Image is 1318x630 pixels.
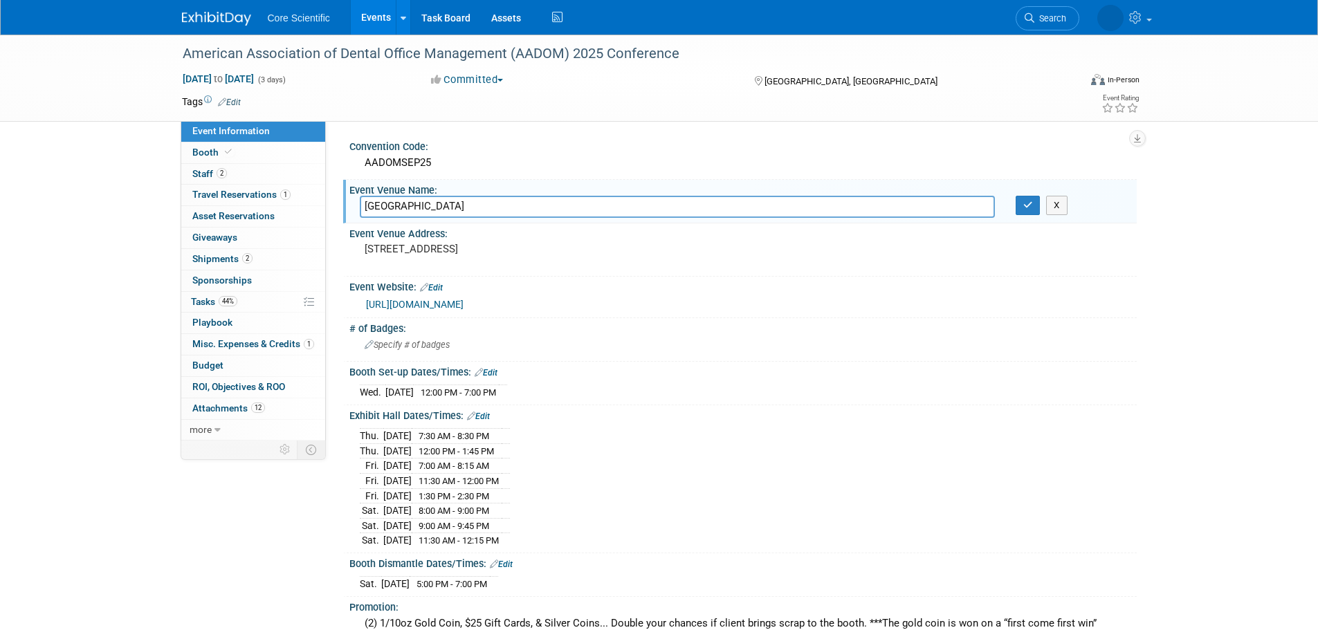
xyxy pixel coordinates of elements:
[383,533,412,548] td: [DATE]
[360,152,1126,174] div: AADOMSEP25
[192,402,265,414] span: Attachments
[490,559,513,569] a: Edit
[251,402,265,413] span: 12
[419,461,489,471] span: 7:00 AM - 8:15 AM
[475,368,497,378] a: Edit
[181,228,325,248] a: Giveaways
[419,491,489,501] span: 1:30 PM - 2:30 PM
[419,521,489,531] span: 9:00 AM - 9:45 PM
[383,488,412,503] td: [DATE]
[304,339,314,349] span: 1
[181,270,325,291] a: Sponsorships
[181,313,325,333] a: Playbook
[419,476,499,486] span: 11:30 AM - 12:00 PM
[217,168,227,178] span: 2
[268,12,330,24] span: Core Scientific
[383,474,412,489] td: [DATE]
[181,355,325,376] a: Budget
[192,360,223,371] span: Budget
[181,334,325,355] a: Misc. Expenses & Credits1
[349,597,1137,614] div: Promotion:
[385,385,414,400] td: [DATE]
[182,95,241,109] td: Tags
[360,443,383,458] td: Thu.
[419,446,494,456] span: 12:00 PM - 1:45 PM
[349,405,1137,423] div: Exhibit Hall Dates/Times:
[181,121,325,142] a: Event Information
[242,253,253,263] span: 2
[257,75,286,84] span: (3 days)
[349,180,1137,197] div: Event Venue Name:
[467,411,490,421] a: Edit
[365,340,450,350] span: Specify # of badges
[192,338,314,349] span: Misc. Expenses & Credits
[192,253,253,264] span: Shipments
[998,72,1140,93] div: Event Format
[191,296,237,307] span: Tasks
[181,164,325,185] a: Staff2
[360,429,383,444] td: Thu.
[181,142,325,163] a: Booth
[360,503,383,519] td: Sat.
[192,210,275,221] span: Asset Reservations
[190,424,212,435] span: more
[360,518,383,533] td: Sat.
[1097,5,1124,31] img: Megan Murray
[365,243,662,255] pre: [STREET_ADDRESS]
[192,317,232,328] span: Playbook
[212,73,225,84] span: to
[181,249,325,270] a: Shipments2
[181,398,325,419] a: Attachments12
[383,429,412,444] td: [DATE]
[360,458,383,474] td: Fri.
[178,41,1059,66] div: American Association of Dental Office Management (AADOM) 2025 Conference
[360,385,385,400] td: Wed.
[182,12,251,26] img: ExhibitDay
[1107,75,1139,85] div: In-Person
[360,474,383,489] td: Fri.
[383,518,412,533] td: [DATE]
[1016,6,1079,30] a: Search
[349,362,1137,380] div: Booth Set-up Dates/Times:
[225,148,232,156] i: Booth reservation complete
[1101,95,1139,102] div: Event Rating
[1046,196,1068,215] button: X
[1034,13,1066,24] span: Search
[383,443,412,458] td: [DATE]
[360,533,383,548] td: Sat.
[419,506,489,516] span: 8:00 AM - 9:00 PM
[383,458,412,474] td: [DATE]
[366,299,464,310] a: [URL][DOMAIN_NAME]
[181,420,325,441] a: more
[192,275,252,286] span: Sponsorships
[181,292,325,313] a: Tasks44%
[192,189,291,200] span: Travel Reservations
[182,73,255,85] span: [DATE] [DATE]
[1091,74,1105,85] img: Format-Inperson.png
[219,296,237,306] span: 44%
[192,125,270,136] span: Event Information
[349,136,1137,154] div: Convention Code:
[181,185,325,205] a: Travel Reservations1
[383,503,412,519] td: [DATE]
[360,488,383,503] td: Fri.
[349,223,1137,241] div: Event Venue Address:
[297,441,325,458] td: Toggle Event Tabs
[417,579,487,589] span: 5:00 PM - 7:00 PM
[765,76,937,86] span: [GEOGRAPHIC_DATA], [GEOGRAPHIC_DATA]
[349,277,1137,295] div: Event Website:
[181,206,325,227] a: Asset Reservations
[192,168,227,179] span: Staff
[192,147,235,158] span: Booth
[273,441,298,458] td: Personalize Event Tab Strip
[426,73,509,87] button: Committed
[360,577,381,591] td: Sat.
[218,98,241,107] a: Edit
[192,232,237,243] span: Giveaways
[280,189,291,200] span: 1
[421,387,496,398] span: 12:00 PM - 7:00 PM
[192,381,285,392] span: ROI, Objectives & ROO
[419,535,499,546] span: 11:30 AM - 12:15 PM
[381,577,410,591] td: [DATE]
[349,318,1137,335] div: # of Badges:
